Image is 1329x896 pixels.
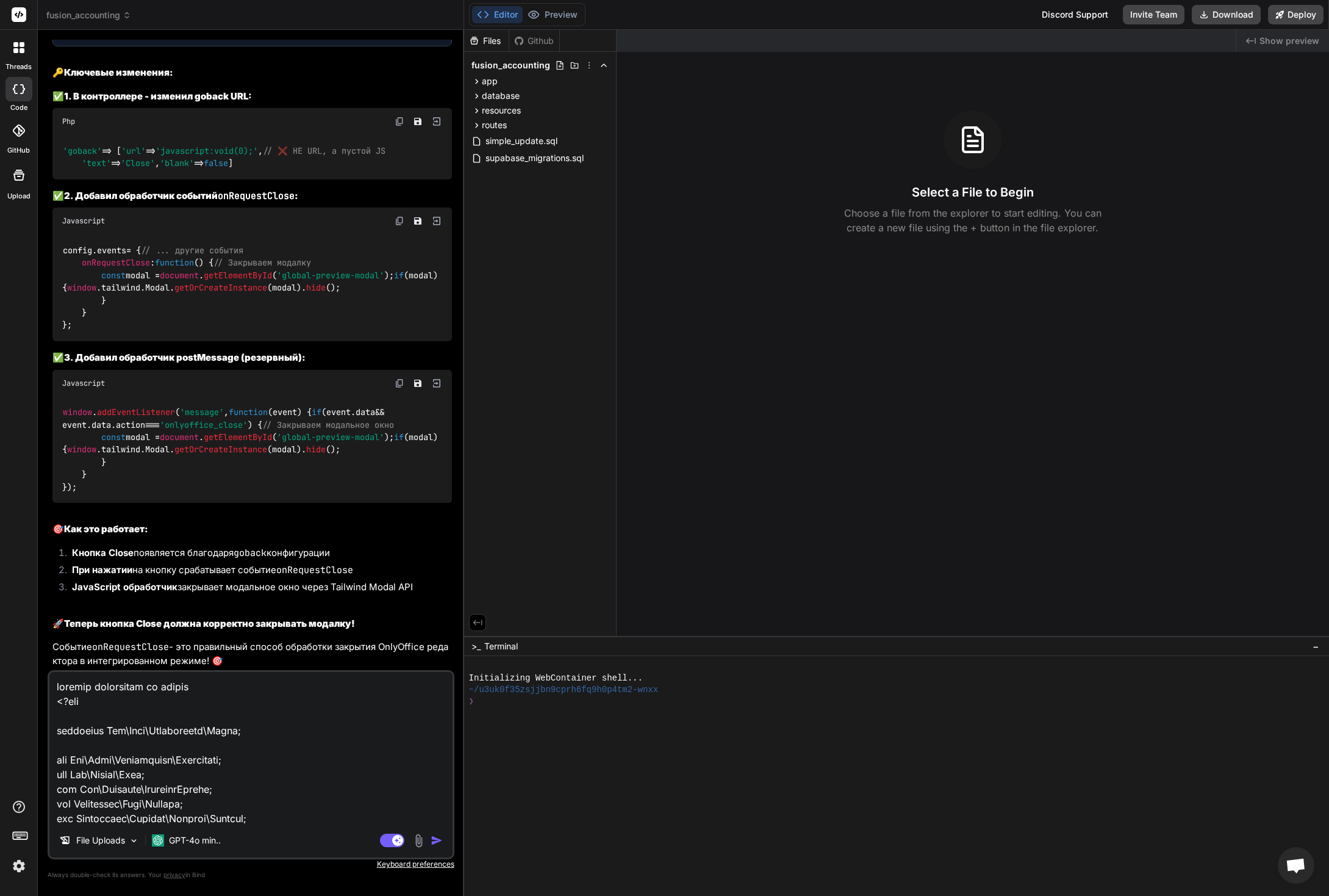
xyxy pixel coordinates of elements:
[52,351,452,365] h3: ✅
[49,672,453,823] textarea: loremip dolorsitam co adipis <?eli seddoeius Tem\Inci\Utlaboreetd\Magna; ali Eni\Admi\Veniamquisn...
[72,581,177,593] strong: JavaScript обработчик
[116,419,145,430] span: action
[82,258,150,269] span: onRequestClose
[1268,5,1324,24] button: Deploy
[145,283,170,294] span: Modal
[64,90,252,102] strong: 1. В контроллере - изменил goback URL:
[63,407,92,418] span: window
[52,617,452,631] h2: 🚀
[64,190,298,201] strong: 2. Добавил обработчик событий :
[204,270,272,281] span: getElementById
[484,134,559,148] span: simple_update.sql
[152,834,164,847] img: GPT-4o mini
[62,406,443,493] code: . ( , ( ) { (event. && event. . === ) { modal = . ( ); (modal) { . . . (modal). (); } } });
[262,419,394,430] span: // Закрываем модальное окно
[469,673,643,684] span: Initializing WebContainer shell...
[472,6,523,23] button: Editor
[1192,5,1261,24] button: Download
[63,145,102,156] span: 'goback'
[412,834,426,848] img: attachment
[121,158,155,169] span: 'Close'
[395,117,404,126] img: copy
[1313,640,1319,652] span: −
[129,836,139,846] img: Pick Models
[484,151,585,165] span: supabase_migrations.sql
[431,834,443,847] img: icon
[229,407,268,418] span: function
[62,216,105,226] span: Javascript
[263,145,385,156] span: // ❌ НЕ URL, а пустой JS
[64,352,306,363] strong: 3. Добавил обработчик postMessage (резервный):
[482,75,498,87] span: app
[72,547,134,558] strong: Кнопка Close
[72,564,132,576] strong: При нажатии
[174,283,267,294] span: getOrCreateInstance
[276,564,353,576] code: onRequestClose
[431,378,442,389] img: Open in Browser
[277,432,384,443] span: 'global-preview-modal'
[101,444,140,455] span: tailwind
[160,158,194,169] span: 'blank'
[912,184,1034,201] h3: Select a File to Begin
[218,190,295,202] code: onRequestClose
[312,407,321,418] span: if
[52,189,452,203] h3: ✅
[306,283,326,294] span: hide
[431,215,442,226] img: Open in Browser
[482,104,521,117] span: resources
[7,145,30,156] label: GitHub
[356,407,375,418] span: data
[64,523,148,535] strong: Как это работает:
[277,270,384,281] span: 'global-preview-modal'
[5,62,32,72] label: threads
[76,834,125,847] p: File Uploads
[431,116,442,127] img: Open in Browser
[62,378,105,388] span: Javascript
[160,432,199,443] span: document
[64,618,355,629] strong: Теперь кнопка Close должна корректно закрывать модалку!
[394,432,404,443] span: if
[97,407,175,418] span: addEventListener
[234,547,267,559] code: goback
[471,59,550,71] span: fusion_accounting
[395,216,404,226] img: copy
[482,119,507,131] span: routes
[92,641,169,653] code: onRequestClose
[48,869,454,881] p: Always double-check its answers. Your in Bind
[67,444,96,455] span: window
[62,563,452,580] li: на кнопку срабатывает событие
[141,245,243,256] span: // ... другие события
[160,419,248,430] span: 'onlyoffice_close'
[91,419,111,430] span: data
[62,145,385,170] code: => [ => , => , => ]
[213,258,311,269] span: // Закрываем модалку
[174,444,267,455] span: getOrCreateInstance
[482,90,520,102] span: database
[97,245,126,256] span: events
[395,378,404,388] img: copy
[46,9,131,21] span: fusion_accounting
[409,212,426,229] button: Save file
[273,407,297,418] span: event
[169,834,221,847] p: GPT-4o min..
[1123,5,1184,24] button: Invite Team
[836,206,1109,235] p: Choose a file from the explorer to start editing. You can create a new file using the + button in...
[62,580,452,598] li: закрывает модальное окно через Tailwind Modal API
[394,270,404,281] span: if
[52,66,452,80] h2: 🔑
[121,145,146,156] span: 'url'
[52,640,452,668] p: Событие - это правильный способ обработки закрытия OnlyOffice редактора в интегрированном режиме! 🎯
[523,6,582,23] button: Preview
[101,283,140,294] span: tailwind
[1278,847,1314,884] div: Open chat
[7,191,30,201] label: Upload
[145,444,170,455] span: Modal
[163,871,185,878] span: privacy
[1259,35,1319,47] span: Show preview
[64,67,173,78] strong: Ключевые изменения:
[469,696,474,707] span: ❯
[62,546,452,563] li: появляется благодаря конфигурации
[10,103,27,113] label: code
[52,90,452,104] h3: ✅
[48,859,454,869] p: Keyboard preferences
